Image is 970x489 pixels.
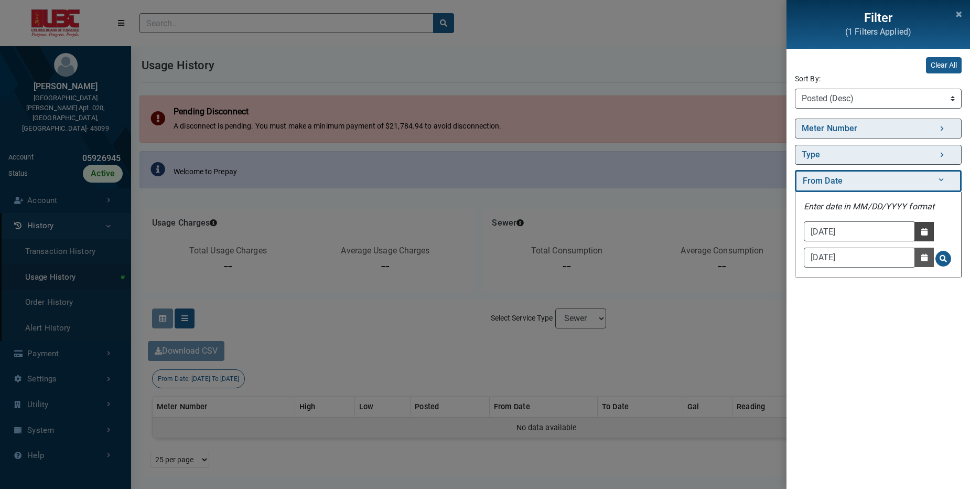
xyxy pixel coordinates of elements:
[799,26,957,38] p: (1 Filters Applied)
[804,248,915,268] input: Enter To Date
[795,145,962,165] a: Type
[804,200,953,213] p: Enter date in MM/DD/YYYY format
[795,119,962,139] a: Meter Number
[799,10,957,26] h2: Filter
[795,73,821,84] label: Sort By:
[952,2,966,23] button: Close
[926,57,962,73] button: Clear All
[795,170,962,192] a: From Date
[935,251,951,267] button: Search for From Date - Clicking on this button will update the content on the page
[804,221,915,241] input: Enter From Date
